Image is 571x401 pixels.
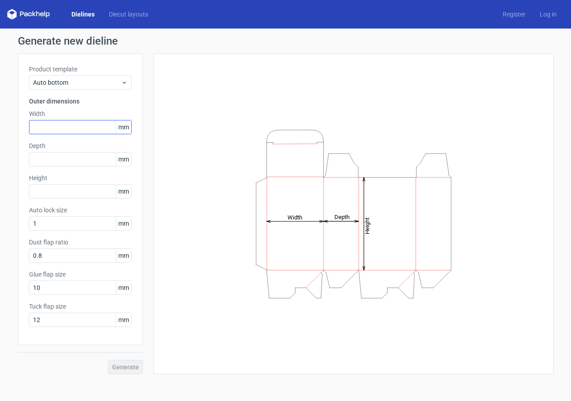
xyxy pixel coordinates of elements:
tspan: Depth [334,214,349,220]
label: Depth [29,141,132,150]
label: Height [29,174,132,182]
span: mm [116,185,131,198]
a: Dielines [64,10,102,19]
span: mm [116,249,131,262]
tspan: Height [363,217,370,234]
label: Glue flap size [29,270,132,279]
span: mm [116,153,131,166]
span: mm [116,281,131,294]
span: mm [116,313,131,327]
a: Log in [533,10,564,19]
label: Tuck flap size [29,302,132,311]
h3: Outer dimensions [29,97,132,106]
tspan: Width [287,214,302,220]
a: Diecut layouts [102,10,155,19]
span: mm [116,217,131,230]
label: Product template [29,65,132,74]
label: Auto lock size [29,206,132,215]
h1: Generate new dieline [18,36,554,46]
label: Width [29,109,132,118]
label: Dust flap ratio [29,238,132,247]
span: mm [116,120,131,134]
span: Auto bottom [33,78,121,87]
a: Register [496,10,533,19]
